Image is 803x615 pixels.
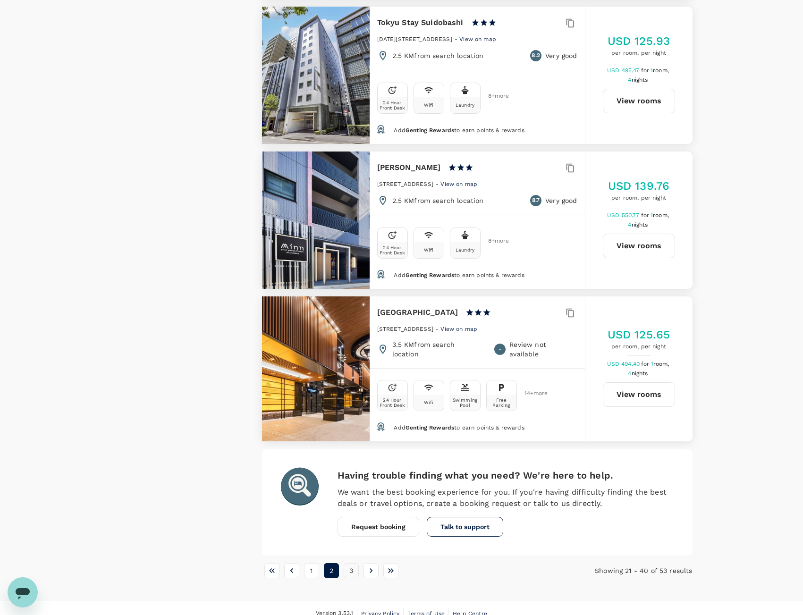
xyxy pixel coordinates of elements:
[436,326,440,332] span: -
[545,51,577,60] p: Very good
[651,361,671,367] span: 1
[338,468,674,483] h6: Having trouble finding what you need? We're here to help.
[641,212,651,219] span: for
[440,326,477,332] span: View on map
[489,397,515,408] div: Free Parking
[377,36,452,42] span: [DATE][STREET_ADDRESS]
[641,361,651,367] span: for
[262,563,549,578] nav: pagination navigation
[424,400,434,405] div: Wifi
[264,563,279,578] button: Go to first page
[304,563,319,578] button: Go to page 1
[628,221,649,228] span: 4
[436,181,440,187] span: -
[628,76,649,83] span: 4
[392,196,484,205] p: 2.5 KM from search location
[632,76,648,83] span: nights
[607,361,642,367] span: USD 494.40
[392,51,484,60] p: 2.5 KM from search location
[380,100,406,110] div: 24 Hour Front Desk
[532,51,540,60] span: 8.2
[488,93,502,99] span: 8 + more
[628,370,649,377] span: 4
[603,89,675,113] button: View rooms
[632,370,648,377] span: nights
[440,325,477,332] a: View on map
[653,67,669,74] span: room,
[377,306,458,319] h6: [GEOGRAPHIC_DATA]
[392,340,483,359] p: 3.5 KM from search location
[380,397,406,408] div: 24 Hour Front Desk
[459,35,496,42] a: View on map
[651,212,670,219] span: 1
[440,181,477,187] span: View on map
[424,102,434,108] div: Wifi
[8,577,38,607] iframe: Button to launch messaging window
[549,566,693,575] p: Showing 21 - 40 of 53 results
[377,16,464,29] h6: Tokyu Stay Suidobashi
[607,67,641,74] span: USD 495.47
[603,382,675,407] button: View rooms
[603,234,675,258] button: View rooms
[324,563,339,578] button: page 2
[284,563,299,578] button: Go to previous page
[608,327,670,342] h5: USD 125.65
[344,563,359,578] button: Go to page 3
[383,563,398,578] button: Go to last page
[377,181,433,187] span: [STREET_ADDRESS]
[440,180,477,187] a: View on map
[608,194,670,203] span: per room, per night
[380,245,406,255] div: 24 Hour Front Desk
[452,397,478,408] div: Swimming Pool
[363,563,379,578] button: Go to next page
[394,424,524,431] span: Add to earn points & rewards
[632,221,648,228] span: nights
[532,196,540,205] span: 8.7
[545,196,577,205] p: Very good
[424,247,434,253] div: Wifi
[607,212,641,219] span: USD 550.77
[338,517,419,537] button: Request booking
[377,161,441,174] h6: [PERSON_NAME]
[406,424,454,431] span: Genting Rewards
[509,340,577,359] p: Review not available
[455,36,459,42] span: -
[427,517,503,537] button: Talk to support
[456,247,474,253] div: Laundry
[456,102,474,108] div: Laundry
[406,127,454,134] span: Genting Rewards
[653,212,669,219] span: room,
[377,326,433,332] span: [STREET_ADDRESS]
[608,342,670,352] span: per room, per night
[394,272,524,278] span: Add to earn points & rewards
[641,67,651,74] span: for
[394,127,524,134] span: Add to earn points & rewards
[651,67,670,74] span: 1
[524,390,539,396] span: 14 + more
[608,49,670,58] span: per room, per night
[653,361,669,367] span: room,
[608,178,670,194] h5: USD 139.76
[499,345,501,354] span: -
[338,487,674,509] p: We want the best booking experience for you. If you're having difficulty finding the best deals o...
[488,238,502,244] span: 8 + more
[459,36,496,42] span: View on map
[406,272,454,278] span: Genting Rewards
[608,34,670,49] h5: USD 125.93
